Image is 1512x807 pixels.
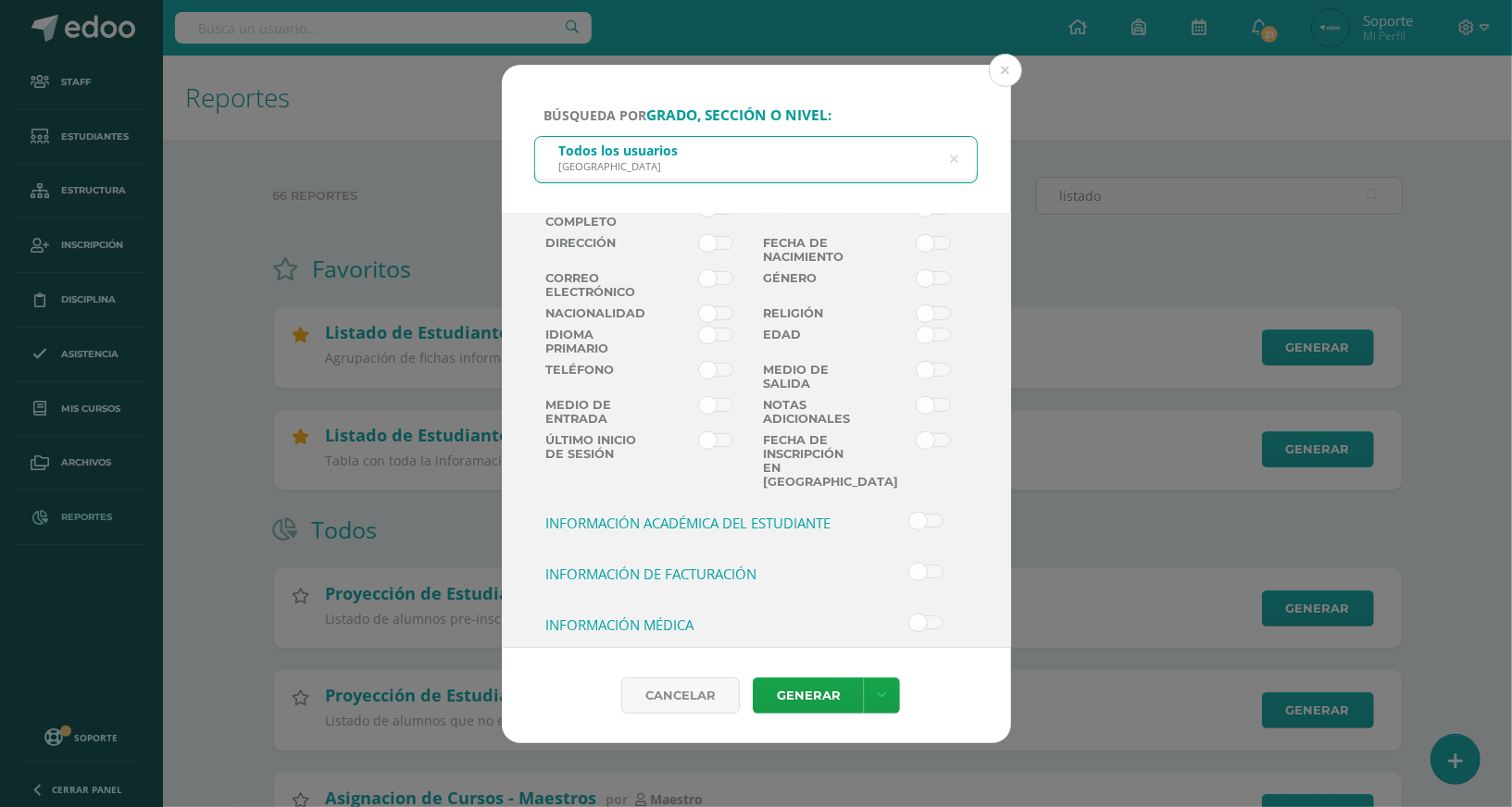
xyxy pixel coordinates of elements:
[621,677,740,714] div: Cancelar
[539,328,648,355] label: Idioma Primario
[756,363,866,391] label: Medio de Salida
[558,159,678,173] div: [GEOGRAPHIC_DATA]
[756,271,866,299] label: Género
[989,54,1022,87] button: Close (Esc)
[546,565,858,583] h3: Información de facturación
[646,106,831,125] strong: grado, sección o nivel:
[544,106,831,124] span: Búsqueda por
[756,328,866,355] label: Edad
[539,306,648,320] label: Nacionalidad
[539,236,648,264] label: Dirección
[546,514,858,532] h3: Información académica del Estudiante
[539,363,648,391] label: Teléfono
[756,236,866,264] label: Fecha de Nacimiento
[756,398,866,426] label: Notas adicionales
[756,201,866,229] label: CUI
[539,271,648,299] label: Correo electrónico
[753,677,864,714] a: Generar
[539,433,648,489] label: Último inicio de sesión
[535,137,978,182] input: ej. Primero primaria, etc.
[558,142,678,159] div: Todos los usuarios
[756,433,866,489] label: Fecha de inscripción en [GEOGRAPHIC_DATA]
[539,201,648,229] label: Nombre Completo
[546,615,858,634] h3: Información médica
[756,306,866,320] label: Religión
[539,398,648,426] label: Medio de Entrada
